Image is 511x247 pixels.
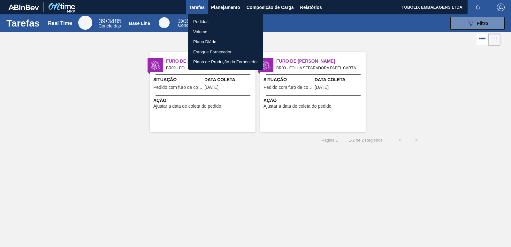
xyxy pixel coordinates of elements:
a: Plano Diário [188,37,263,47]
a: Pedidos [188,17,263,27]
a: Plano de Produção do Fornecedor [188,57,263,67]
a: Estoque Fornecedor [188,47,263,57]
a: Volume [188,27,263,37]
